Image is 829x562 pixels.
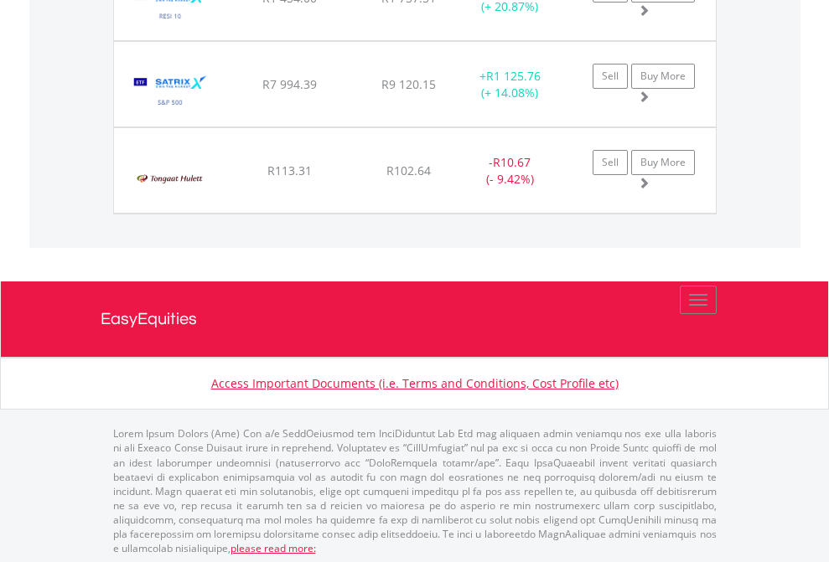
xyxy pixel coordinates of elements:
a: please read more: [231,541,316,555]
span: R10.67 [493,154,531,170]
div: + (+ 14.08%) [458,68,562,101]
img: EQU.ZA.STX500.png [122,63,219,122]
div: - (- 9.42%) [458,154,562,188]
span: R7 994.39 [262,76,317,92]
p: Lorem Ipsum Dolors (Ame) Con a/e SeddOeiusmod tem InciDiduntut Lab Etd mag aliquaen admin veniamq... [113,426,717,555]
span: R102.64 [386,162,431,178]
span: R1 125.76 [486,68,541,84]
a: Buy More [631,64,695,89]
a: Sell [593,64,628,89]
a: Buy More [631,150,695,175]
span: R113.31 [267,162,312,178]
img: EQU.ZA.TON.png [122,149,217,209]
a: Sell [593,150,628,175]
a: Access Important Documents (i.e. Terms and Conditions, Cost Profile etc) [211,375,619,391]
a: EasyEquities [101,281,729,357]
span: R9 120.15 [381,76,436,92]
